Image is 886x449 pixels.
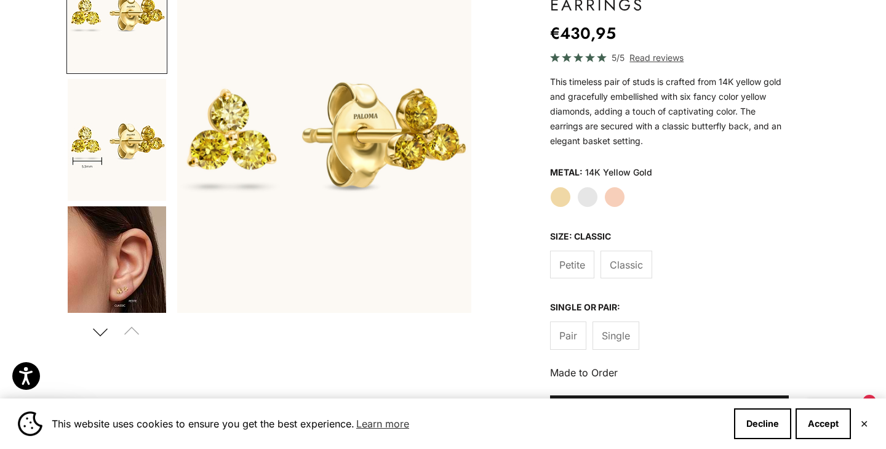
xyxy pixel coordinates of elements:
[550,395,789,425] button: Add to bag-€430,95
[18,411,42,436] img: Cookie banner
[550,163,583,182] legend: Metal:
[612,51,625,65] span: 5/5
[550,21,616,46] sale-price: €430,95
[354,415,411,433] a: Learn more
[68,79,166,201] img: #YellowGold
[550,75,789,148] p: This timeless pair of studs is crafted from 14K yellow gold and gracefully embellished with six f...
[550,51,789,65] a: 5/5 Read reviews
[66,78,167,202] button: Go to item 2
[860,420,868,427] button: Close
[602,328,630,344] span: Single
[68,206,166,328] img: #YellowGold #RoseGold #WhiteGold
[550,365,789,381] p: Made to Order
[559,328,577,344] span: Pair
[585,163,652,182] variant-option-value: 14K Yellow Gold
[52,415,724,433] span: This website uses cookies to ensure you get the best experience.
[550,227,611,246] legend: Size: classic
[796,408,851,439] button: Accept
[550,298,620,317] legend: Single or Pair:
[734,408,791,439] button: Decline
[559,257,585,273] span: Petite
[66,205,167,330] button: Go to item 5
[610,257,643,273] span: Classic
[629,51,684,65] span: Read reviews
